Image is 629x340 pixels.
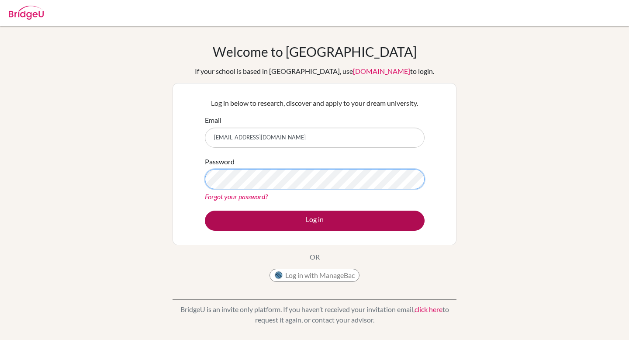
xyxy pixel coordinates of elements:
a: click here [415,305,442,313]
button: Log in [205,211,425,231]
label: Password [205,156,235,167]
p: OR [310,252,320,262]
a: [DOMAIN_NAME] [353,67,410,75]
button: Log in with ManageBac [270,269,359,282]
div: If your school is based in [GEOGRAPHIC_DATA], use to login. [195,66,434,76]
label: Email [205,115,221,125]
h1: Welcome to [GEOGRAPHIC_DATA] [213,44,417,59]
p: Log in below to research, discover and apply to your dream university. [205,98,425,108]
img: Bridge-U [9,6,44,20]
p: BridgeU is an invite only platform. If you haven’t received your invitation email, to request it ... [173,304,456,325]
a: Forgot your password? [205,192,268,201]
